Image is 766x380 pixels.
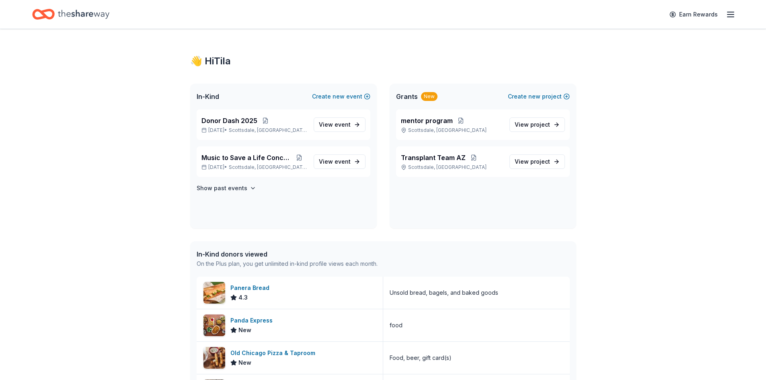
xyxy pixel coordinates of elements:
[197,183,247,193] h4: Show past events
[230,348,318,358] div: Old Chicago Pizza & Taproom
[201,164,307,170] p: [DATE] •
[230,316,276,325] div: Panda Express
[401,116,453,125] span: mentor program
[530,121,550,128] span: project
[319,157,351,166] span: View
[190,55,576,68] div: 👋 Hi Tila
[333,92,345,101] span: new
[509,154,565,169] a: View project
[197,183,256,193] button: Show past events
[509,117,565,132] a: View project
[508,92,570,101] button: Createnewproject
[238,325,251,335] span: New
[197,249,378,259] div: In-Kind donors viewed
[401,153,466,162] span: Transplant Team AZ
[201,153,292,162] span: Music to Save a Life Concert
[314,154,366,169] a: View event
[201,116,257,125] span: Donor Dash 2025
[515,157,550,166] span: View
[530,158,550,165] span: project
[335,121,351,128] span: event
[319,120,351,129] span: View
[665,7,723,22] a: Earn Rewards
[197,259,378,269] div: On the Plus plan, you get unlimited in-kind profile views each month.
[312,92,370,101] button: Createnewevent
[528,92,540,101] span: new
[238,293,248,302] span: 4.3
[197,92,219,101] span: In-Kind
[390,288,498,298] div: Unsold bread, bagels, and baked goods
[396,92,418,101] span: Grants
[230,283,273,293] div: Panera Bread
[401,164,503,170] p: Scottsdale, [GEOGRAPHIC_DATA]
[201,127,307,134] p: [DATE] •
[203,282,225,304] img: Image for Panera Bread
[229,164,307,170] span: Scottsdale, [GEOGRAPHIC_DATA]
[238,358,251,368] span: New
[401,127,503,134] p: Scottsdale, [GEOGRAPHIC_DATA]
[515,120,550,129] span: View
[229,127,307,134] span: Scottsdale, [GEOGRAPHIC_DATA]
[390,353,452,363] div: Food, beer, gift card(s)
[421,92,437,101] div: New
[390,320,403,330] div: food
[314,117,366,132] a: View event
[203,347,225,369] img: Image for Old Chicago Pizza & Taproom
[203,314,225,336] img: Image for Panda Express
[32,5,109,24] a: Home
[335,158,351,165] span: event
